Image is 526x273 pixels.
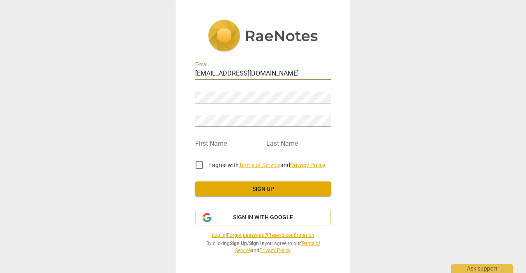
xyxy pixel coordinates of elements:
[268,232,314,238] a: Resend confirmation
[239,162,280,168] a: Terms of Service
[195,62,209,67] label: E-mail
[233,213,293,222] span: Sign in with Google
[249,241,265,246] b: Sign In
[235,241,320,253] a: Terms of Service
[451,264,513,273] div: Ask support
[259,248,290,253] a: Privacy Policy
[212,232,226,238] a: Log in
[209,162,325,168] span: I agree with and
[202,185,324,193] span: Sign up
[290,162,325,168] a: Privacy Policy
[195,232,331,239] span: | |
[195,210,331,225] button: Sign in with Google
[195,181,331,196] button: Sign up
[208,20,318,53] img: 5ac2273c67554f335776073100b6d88f.svg
[227,232,267,238] a: Forgot password?
[195,240,331,254] span: By clicking / you agree to our and .
[230,241,247,246] b: Sign Up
